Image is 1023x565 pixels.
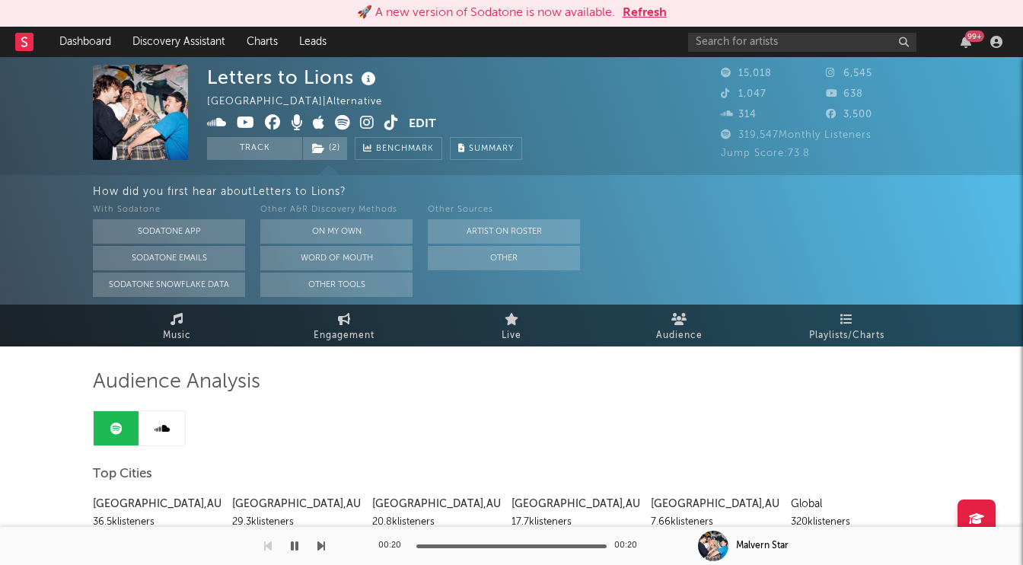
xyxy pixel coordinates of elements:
span: 638 [826,89,863,99]
button: Artist on Roster [428,219,580,244]
span: Summary [469,145,514,153]
div: Global [791,495,919,513]
button: Edit [409,115,436,134]
div: 29.3k listeners [232,513,360,531]
span: 1,047 [721,89,766,99]
div: [GEOGRAPHIC_DATA] , AU [93,495,221,513]
span: Audience Analysis [93,373,260,391]
div: 00:20 [614,537,645,555]
button: Word Of Mouth [260,246,413,270]
button: Summary [450,137,522,160]
span: Top Cities [93,465,152,484]
div: 36.5k listeners [93,513,221,531]
span: 314 [721,110,757,120]
span: 3,500 [826,110,872,120]
span: Live [502,327,521,345]
button: Sodatone Emails [93,246,245,270]
span: 6,545 [826,69,872,78]
button: (2) [303,137,347,160]
div: 00:20 [378,537,409,555]
span: Playlists/Charts [809,327,884,345]
button: Sodatone App [93,219,245,244]
div: Letters to Lions [207,65,380,90]
div: 99 + [965,30,984,42]
a: Leads [288,27,337,57]
div: With Sodatone [93,201,245,219]
button: Track [207,137,302,160]
span: Jump Score: 73.8 [721,148,810,158]
a: Audience [595,305,763,346]
div: 7.66k listeners [651,513,779,531]
div: [GEOGRAPHIC_DATA] , AU [232,495,360,513]
span: 319,547 Monthly Listeners [721,130,872,140]
span: Audience [656,327,703,345]
div: Other Sources [428,201,580,219]
div: 17.7k listeners [511,513,639,531]
a: Discovery Assistant [122,27,236,57]
button: 99+ [961,36,971,48]
div: Other A&R Discovery Methods [260,201,413,219]
button: Other Tools [260,273,413,297]
div: 20.8k listeners [372,513,500,531]
a: Charts [236,27,288,57]
span: Music [163,327,191,345]
a: Music [93,305,260,346]
div: How did you first hear about Letters to Lions ? [93,183,1023,201]
div: [GEOGRAPHIC_DATA] , AU [651,495,779,513]
div: Malvern Star [736,539,789,553]
span: Benchmark [376,140,434,158]
a: Benchmark [355,137,442,160]
a: Live [428,305,595,346]
span: 15,018 [721,69,772,78]
input: Search for artists [688,33,916,52]
a: Dashboard [49,27,122,57]
a: Playlists/Charts [763,305,930,346]
a: Engagement [260,305,428,346]
div: 320k listeners [791,513,919,531]
button: Refresh [623,4,667,22]
div: [GEOGRAPHIC_DATA] , AU [372,495,500,513]
span: Engagement [314,327,374,345]
button: Sodatone Snowflake Data [93,273,245,297]
button: On My Own [260,219,413,244]
div: 🚀 A new version of Sodatone is now available. [357,4,615,22]
div: [GEOGRAPHIC_DATA] | Alternative [207,93,400,111]
div: [GEOGRAPHIC_DATA] , AU [511,495,639,513]
button: Other [428,246,580,270]
span: ( 2 ) [302,137,348,160]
